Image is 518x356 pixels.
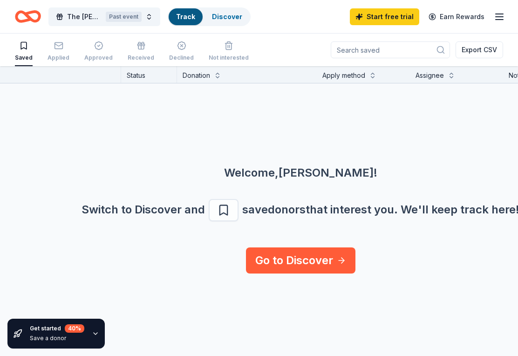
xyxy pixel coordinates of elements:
[106,12,142,22] div: Past event
[48,54,69,62] div: Applied
[84,54,113,62] div: Approved
[67,11,102,22] span: The [PERSON_NAME] Fund Annual Dinner/5K
[30,324,84,333] div: Get started
[169,54,194,62] div: Declined
[331,41,450,58] input: Search saved
[15,54,33,62] div: Saved
[65,324,84,333] div: 40 %
[121,66,177,83] div: Status
[168,7,251,26] button: TrackDiscover
[48,37,69,66] button: Applied
[209,37,249,66] button: Not interested
[423,8,490,25] a: Earn Rewards
[322,70,365,81] div: Apply method
[209,54,249,62] div: Not interested
[246,247,355,274] a: Go to Discover
[15,6,41,27] a: Home
[350,8,419,25] a: Start free trial
[212,13,242,21] a: Discover
[176,13,195,21] a: Track
[456,41,503,58] button: Export CSV
[84,37,113,66] button: Approved
[48,7,160,26] button: The [PERSON_NAME] Fund Annual Dinner/5KPast event
[128,37,154,66] button: Received
[416,70,444,81] div: Assignee
[30,335,84,342] div: Save a donor
[183,70,210,81] div: Donation
[128,54,154,62] div: Received
[15,37,33,66] button: Saved
[169,37,194,66] button: Declined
